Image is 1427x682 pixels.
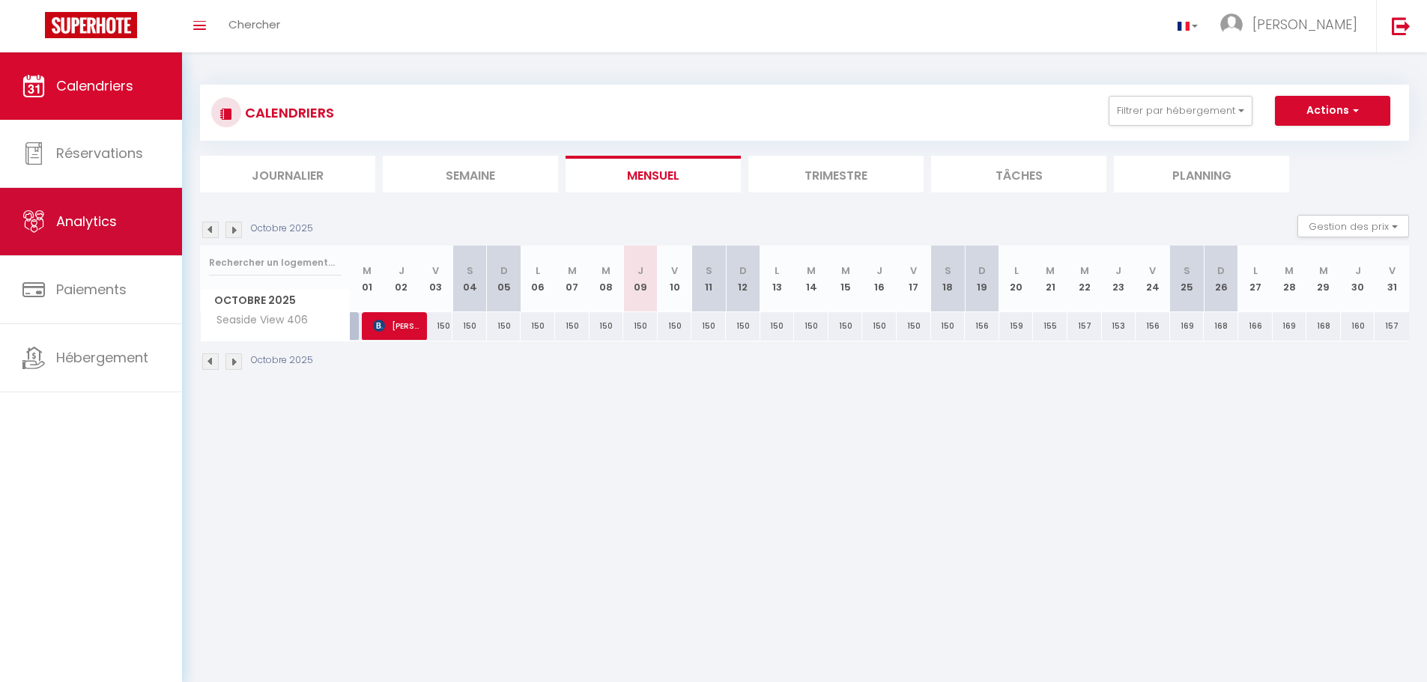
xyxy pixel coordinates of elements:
[1341,312,1375,340] div: 160
[373,311,419,340] span: [PERSON_NAME]
[1238,312,1273,340] div: 166
[1319,264,1328,278] abbr: M
[999,246,1034,312] th: 20
[1306,246,1341,312] th: 29
[209,249,342,276] input: Rechercher un logement...
[1204,312,1238,340] div: 168
[363,264,372,278] abbr: M
[828,312,863,340] div: 150
[452,246,487,312] th: 04
[1033,246,1067,312] th: 21
[965,246,999,312] th: 19
[945,264,951,278] abbr: S
[467,264,473,278] abbr: S
[1355,264,1361,278] abbr: J
[931,156,1106,192] li: Tâches
[862,312,897,340] div: 150
[623,312,658,340] div: 150
[1297,215,1409,237] button: Gestion des prix
[383,156,558,192] li: Semaine
[658,246,692,312] th: 10
[1102,312,1136,340] div: 153
[897,312,931,340] div: 150
[487,246,521,312] th: 05
[432,264,439,278] abbr: V
[1389,264,1396,278] abbr: V
[45,12,137,38] img: Super Booking
[1136,246,1170,312] th: 24
[500,264,508,278] abbr: D
[931,246,966,312] th: 18
[602,264,611,278] abbr: M
[1102,246,1136,312] th: 23
[384,246,419,312] th: 02
[536,264,540,278] abbr: L
[1080,264,1089,278] abbr: M
[1204,246,1238,312] th: 26
[965,312,999,340] div: 156
[739,264,747,278] abbr: D
[590,312,624,340] div: 150
[726,312,760,340] div: 150
[999,312,1034,340] div: 159
[1341,246,1375,312] th: 30
[1285,264,1294,278] abbr: M
[1067,246,1102,312] th: 22
[1170,246,1205,312] th: 25
[521,246,555,312] th: 06
[487,312,521,340] div: 150
[931,312,966,340] div: 150
[862,246,897,312] th: 16
[1252,15,1357,34] span: [PERSON_NAME]
[794,312,828,340] div: 150
[1375,312,1409,340] div: 157
[691,312,726,340] div: 150
[419,312,453,340] div: 150
[241,96,334,130] h3: CALENDRIERS
[691,246,726,312] th: 11
[56,348,148,367] span: Hébergement
[1375,246,1409,312] th: 31
[1136,312,1170,340] div: 156
[794,246,828,312] th: 14
[1306,312,1341,340] div: 168
[1184,264,1190,278] abbr: S
[841,264,850,278] abbr: M
[876,264,882,278] abbr: J
[910,264,917,278] abbr: V
[1275,96,1390,126] button: Actions
[1114,156,1289,192] li: Planning
[590,246,624,312] th: 08
[452,312,487,340] div: 150
[555,246,590,312] th: 07
[351,246,385,312] th: 01
[1109,96,1252,126] button: Filtrer par hébergement
[56,212,117,231] span: Analytics
[251,353,313,368] p: Octobre 2025
[1273,312,1307,340] div: 169
[726,246,760,312] th: 12
[1115,264,1121,278] abbr: J
[566,156,741,192] li: Mensuel
[56,144,143,162] span: Réservations
[1046,264,1055,278] abbr: M
[203,312,312,329] span: Seaside View 406
[200,156,375,192] li: Journalier
[828,246,863,312] th: 15
[775,264,779,278] abbr: L
[760,246,795,312] th: 13
[748,156,924,192] li: Trimestre
[555,312,590,340] div: 150
[1217,264,1225,278] abbr: D
[1273,246,1307,312] th: 28
[568,264,577,278] abbr: M
[978,264,986,278] abbr: D
[760,312,795,340] div: 150
[671,264,678,278] abbr: V
[1014,264,1019,278] abbr: L
[56,76,133,95] span: Calendriers
[1238,246,1273,312] th: 27
[1067,312,1102,340] div: 157
[807,264,816,278] abbr: M
[1220,13,1243,36] img: ...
